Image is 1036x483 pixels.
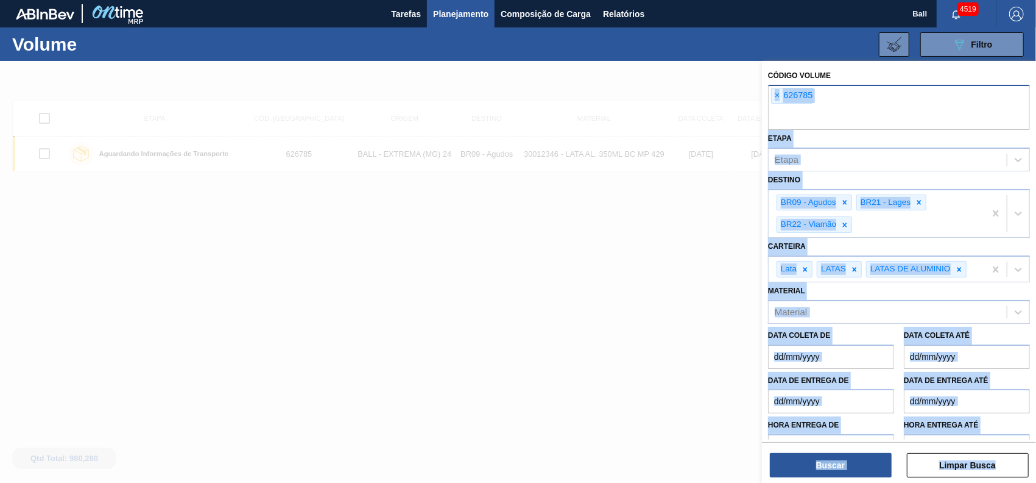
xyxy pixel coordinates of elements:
[775,307,807,317] div: Material
[1009,7,1024,21] img: Logout
[768,287,805,295] label: Material
[867,262,953,277] div: LATAS DE ALUMINIO
[904,376,988,385] label: Data de Entrega até
[768,176,800,184] label: Destino
[768,345,894,369] input: dd/mm/yyyy
[16,9,74,20] img: TNhmsLtSVTkK8tSr43FrP2fwEKptu5GPRR3wAAAABJRU5ErkJggg==
[391,7,421,21] span: Tarefas
[775,154,798,165] div: Etapa
[501,7,591,21] span: Composição de Carga
[771,88,813,104] div: 626785
[768,71,831,80] label: Código Volume
[768,242,806,251] label: Carteira
[768,376,849,385] label: Data de Entrega de
[879,32,909,57] button: Importar Negociações de Volume
[817,262,848,277] div: LATAS
[777,195,838,210] div: BR09 - Agudos
[777,217,838,232] div: BR22 - Viamão
[904,417,1030,434] label: Hora entrega até
[971,40,993,49] span: Filtro
[857,195,913,210] div: BR21 - Lages
[603,7,644,21] span: Relatórios
[904,331,970,340] label: Data coleta até
[920,32,1024,57] button: Filtro
[768,134,792,143] label: Etapa
[904,389,1030,413] input: dd/mm/yyyy
[904,345,1030,369] input: dd/mm/yyyy
[777,262,798,277] div: Lata
[768,389,894,413] input: dd/mm/yyyy
[772,88,783,103] span: ×
[433,7,488,21] span: Planejamento
[937,5,976,23] button: Notificações
[768,331,830,340] label: Data coleta de
[12,37,191,51] h1: Volume
[768,417,894,434] label: Hora entrega de
[957,2,979,16] span: 4519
